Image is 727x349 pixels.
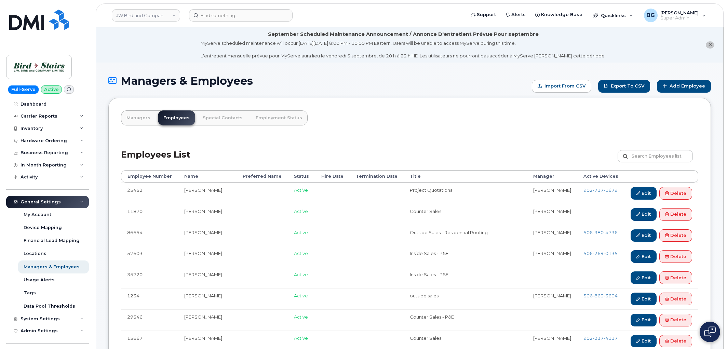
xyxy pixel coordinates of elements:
a: 5063804736 [583,230,618,235]
a: Special Contacts [197,110,248,125]
a: Employees [158,110,195,125]
td: [PERSON_NAME] [178,183,237,204]
li: [PERSON_NAME] [533,187,571,193]
a: Delete [659,271,692,284]
span: Active [294,251,308,256]
a: Delete [659,187,692,200]
a: Employment Status [250,110,308,125]
li: [PERSON_NAME] [533,208,571,215]
span: 506 [583,230,618,235]
th: Employee Number [121,170,178,183]
a: 9022374117 [583,335,618,341]
th: Termination Date [350,170,404,183]
td: [PERSON_NAME] [178,204,237,225]
span: 902 [583,187,618,193]
span: Active [294,314,308,320]
a: Edit [631,250,657,263]
span: 902 [583,335,618,341]
span: 380 [593,230,604,235]
li: [PERSON_NAME] [533,229,571,236]
a: Delete [659,314,692,326]
th: Active Devices [577,170,624,183]
td: 86654 [121,225,178,246]
span: 4117 [604,335,618,341]
span: 237 [593,335,604,341]
a: 5062690135 [583,251,618,256]
td: [PERSON_NAME] [178,267,237,288]
th: Manager [527,170,577,183]
span: Active [294,335,308,341]
a: Edit [631,187,657,200]
span: Active [294,187,308,193]
li: [PERSON_NAME] [533,250,571,257]
span: Active [294,230,308,235]
span: Active [294,209,308,214]
td: 29546 [121,309,178,331]
a: 5068633604 [583,293,618,298]
td: [PERSON_NAME] [178,309,237,331]
li: [PERSON_NAME] [533,293,571,299]
td: [PERSON_NAME] [178,225,237,246]
th: Status [288,170,315,183]
h2: Employees List [121,150,190,170]
li: [PERSON_NAME] [533,335,571,341]
form: Import from CSV [532,80,591,93]
span: 506 [583,251,618,256]
div: MyServe scheduled maintenance will occur [DATE][DATE] 8:00 PM - 10:00 PM Eastern. Users will be u... [201,40,606,59]
td: 35720 [121,267,178,288]
td: Inside Sales - P&E [404,246,527,267]
a: Edit [631,229,657,242]
span: 863 [593,293,604,298]
a: Delete [659,229,692,242]
span: 1679 [604,187,618,193]
a: Delete [659,208,692,221]
span: Active [294,293,308,298]
img: Open chat [704,326,716,337]
button: close notification [706,41,714,49]
h1: Managers & Employees [108,75,528,87]
a: Delete [659,293,692,305]
a: Delete [659,335,692,348]
a: Add Employee [657,80,711,93]
span: 269 [593,251,604,256]
td: [PERSON_NAME] [178,246,237,267]
td: Inside Sales - P&E [404,267,527,288]
td: outside sales [404,288,527,309]
td: 25452 [121,183,178,204]
th: Title [404,170,527,183]
span: 506 [583,293,618,298]
a: Edit [631,271,657,284]
a: 9027171679 [583,187,618,193]
td: 1234 [121,288,178,309]
th: Hire Date [315,170,350,183]
a: Managers [121,110,156,125]
span: 3604 [604,293,618,298]
a: Edit [631,335,657,348]
td: Counter Sales [404,204,527,225]
td: 11870 [121,204,178,225]
th: Name [178,170,237,183]
div: September Scheduled Maintenance Announcement / Annonce D'entretient Prévue Pour septembre [268,31,539,38]
span: Active [294,272,308,277]
td: Counter Sales - P&E [404,309,527,331]
span: 0135 [604,251,618,256]
a: Edit [631,314,657,326]
a: Delete [659,250,692,263]
td: Project Quotations [404,183,527,204]
a: Edit [631,208,657,221]
td: [PERSON_NAME] [178,288,237,309]
td: 57603 [121,246,178,267]
a: Edit [631,293,657,305]
td: Outside Sales - Residential Roofing [404,225,527,246]
span: 4736 [604,230,618,235]
span: 717 [593,187,604,193]
a: Export to CSV [598,80,650,93]
th: Preferred Name [237,170,288,183]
